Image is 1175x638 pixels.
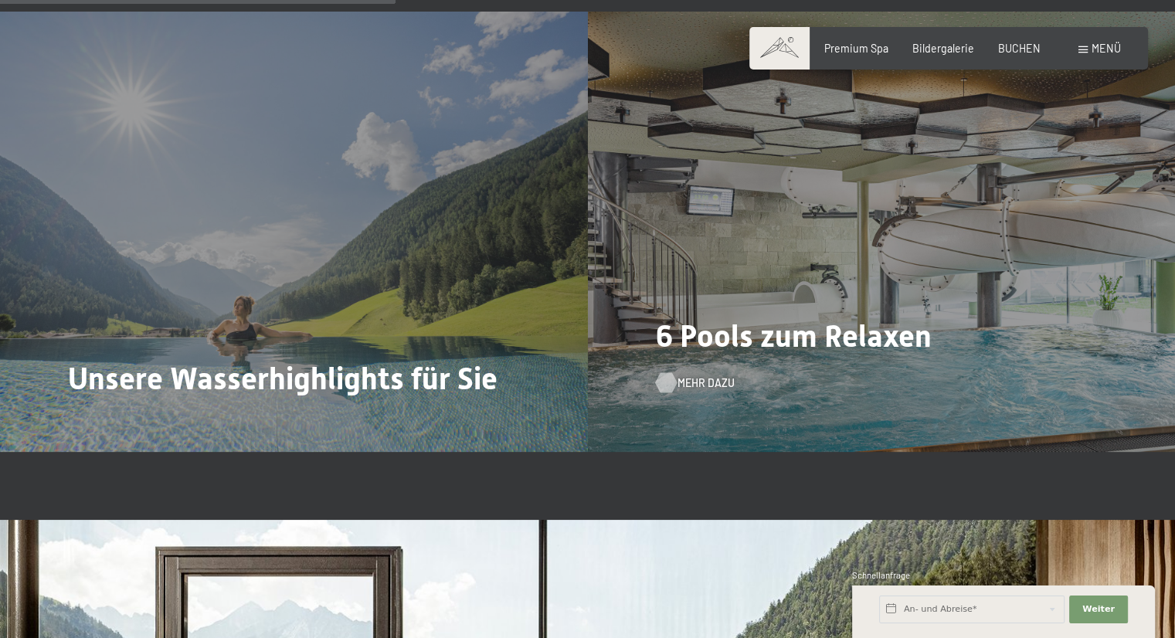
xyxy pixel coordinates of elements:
span: Weiter [1082,603,1115,616]
a: BUCHEN [998,42,1041,55]
span: Menü [1092,42,1121,55]
button: Weiter [1069,596,1128,623]
span: Unsere Wasserhighlights für Sie [68,361,498,396]
span: Mehr dazu [677,375,735,391]
span: Schnellanfrage [852,570,910,580]
a: Premium Spa [824,42,888,55]
span: 6 Pools zum Relaxen [656,318,932,354]
a: Bildergalerie [912,42,974,55]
